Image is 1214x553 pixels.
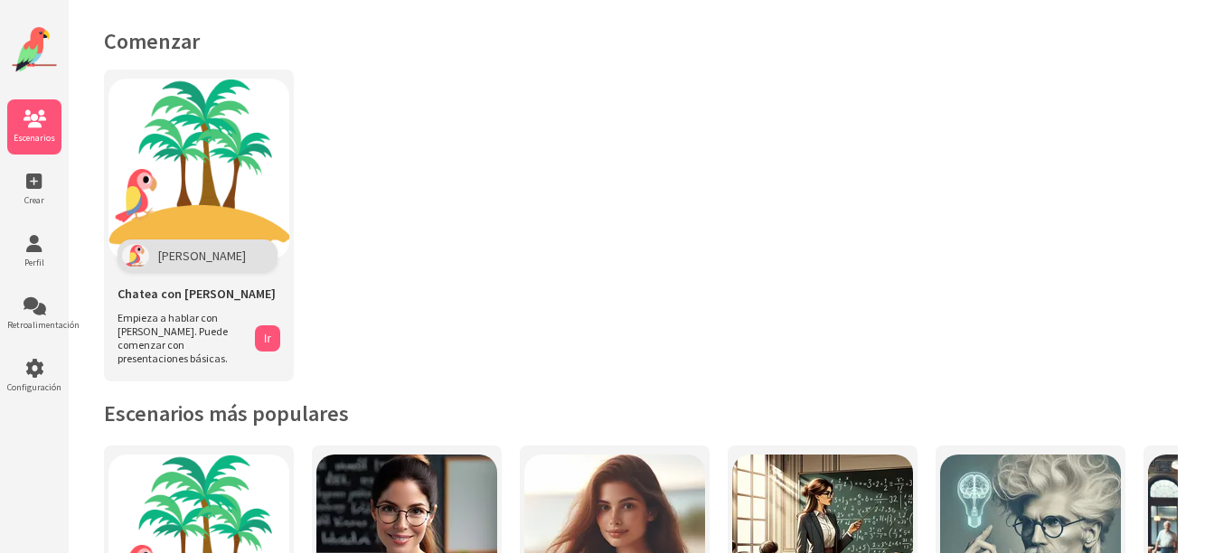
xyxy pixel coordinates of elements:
span: Escenarios [7,132,61,144]
span: Empieza a hablar con [PERSON_NAME]. Puede comenzar con presentaciones básicas. [118,311,246,365]
span: Crear [7,194,61,206]
span: Chatea con [PERSON_NAME] [118,286,276,302]
span: Configuración [7,381,61,393]
img: Logotipo del sitio web [12,27,57,72]
button: Ir [255,325,280,351]
img: Chatea con Polly [108,79,289,259]
span: Perfil [7,257,61,268]
span: Retroalimentación [7,319,61,331]
span: [PERSON_NAME] [158,248,246,264]
h2: Escenarios más populares [104,399,1178,427]
h1: Comenzar [104,27,1178,55]
img: Polly [122,244,149,267]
